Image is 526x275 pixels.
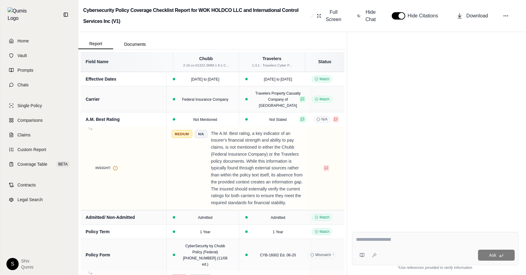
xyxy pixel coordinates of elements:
[478,250,515,261] button: Ask
[17,147,46,153] span: Custom Report
[195,130,207,138] span: N/A
[312,76,332,82] span: Match
[4,34,74,48] a: Home
[95,165,111,171] span: Insight:
[61,10,71,20] button: Collapse sidebar
[454,10,491,22] button: Download
[83,5,308,27] h2: Cybersecurity Policy Coverage Checklist Report for WOK HOLDCO LLC and International Control Servi...
[269,118,287,122] span: Not Stated
[172,130,192,138] span: Medium
[305,52,344,72] th: Status
[182,97,228,102] span: Federal Insurance Company
[466,12,488,20] span: Download
[211,130,307,206] p: The A.M. Best rating, a key indicator of an insurer's financial strength and ability to pay claim...
[86,116,161,122] div: A.M. Best Rating
[352,265,519,270] div: *Use references provided to verify information.
[364,9,377,23] span: Hide Chat
[86,96,161,102] div: Carrier
[17,182,36,188] span: Contracts
[4,63,74,77] a: Prompts
[57,161,69,167] span: BETA
[86,214,161,220] div: Admitted/ Non-Admitted
[17,132,31,138] span: Claims
[4,99,74,112] a: Single Policy
[198,215,212,220] span: Admitted
[4,128,74,142] a: Claims
[408,12,442,20] span: Hide Citations
[78,39,113,49] button: Report
[325,9,342,23] span: Full Screen
[4,193,74,206] a: Legal Search
[183,244,227,266] span: CyberSecurity by Chubb Policy (Federal) [PHONE_NUMBER] (11/08 ed.)
[243,56,301,62] div: Travelers
[312,96,332,103] span: Match
[86,76,161,82] div: Effective Dates
[8,7,31,22] img: Qumis Logo
[17,197,43,203] span: Legal Search
[4,78,74,92] a: Chats
[323,165,329,171] button: Negative feedback provided
[255,91,301,108] span: Travelers Property Casualty Company of [GEOGRAPHIC_DATA]
[299,116,306,122] button: Positive feedback provided
[17,52,27,59] span: Vault
[17,82,29,88] span: Chats
[271,215,285,220] span: Admitted
[243,63,301,68] div: 1-3.1 - Travelers Cyber P...
[260,253,296,257] span: CYB-16002 Ed. 06-20
[4,178,74,192] a: Contracts
[333,252,334,257] span: !
[333,116,339,122] button: Negative feedback provided
[17,67,33,73] span: Prompts
[264,77,292,81] span: [DATE] to [DATE]
[193,118,217,122] span: Not Mentioned
[200,230,210,234] span: 1 Year
[312,214,332,221] span: Match
[273,230,283,234] span: 1 Year
[21,264,33,270] span: Qumis
[86,229,161,235] div: Policy Term
[354,6,380,26] button: Hide Chat
[17,38,29,44] span: Home
[4,114,74,127] a: Comparisons
[177,56,235,62] div: Chubb
[113,39,157,49] button: Documents
[312,228,332,235] span: Match
[299,96,306,102] button: Positive feedback provided
[21,258,33,264] span: Shiv
[81,52,173,72] th: Field Name
[4,49,74,62] a: Vault
[177,63,235,68] div: 2-15-cv-01322-SMM-1 8-1 C...
[6,258,19,270] div: S
[308,251,336,258] span: Mismatch
[4,157,74,171] a: Coverage TableBETA
[314,116,330,123] span: N/A
[4,143,74,156] a: Custom Report
[17,117,43,123] span: Comparisons
[17,161,47,167] span: Coverage Table
[489,253,496,258] span: Ask
[17,103,42,109] span: Single Policy
[191,77,219,81] span: [DATE] to [DATE]
[314,6,345,26] button: Full Screen
[86,252,161,258] div: Policy Form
